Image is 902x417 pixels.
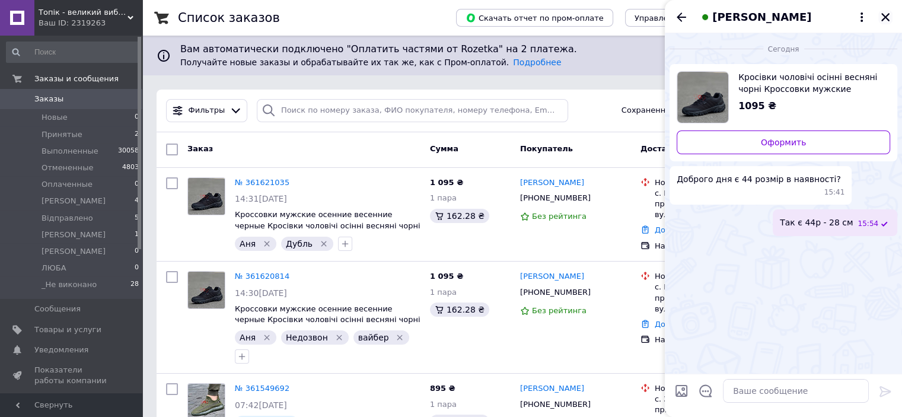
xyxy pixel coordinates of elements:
[235,178,289,187] a: № 361621035
[655,241,775,252] div: Наложенный платеж
[135,179,139,190] span: 0
[42,246,106,257] span: [PERSON_NAME]
[635,14,728,23] span: Управление статусами
[135,230,139,240] span: 1
[532,306,587,315] span: Без рейтинга
[235,400,287,410] span: 07:42[DATE]
[39,18,142,28] div: Ваш ID: 2319263
[858,219,878,229] span: 15:54 12.09.2025
[235,194,287,203] span: 14:31[DATE]
[520,271,584,282] a: [PERSON_NAME]
[763,44,804,55] span: Сегодня
[188,178,225,215] img: Фото товару
[677,71,890,123] a: Посмотреть товар
[34,74,119,84] span: Заказы и сообщения
[520,177,584,189] a: [PERSON_NAME]
[235,288,287,298] span: 14:30[DATE]
[178,11,280,25] h1: Список заказов
[42,263,66,273] span: ЛЮБА
[34,304,81,314] span: Сообщения
[430,178,463,187] span: 1 095 ₴
[42,112,68,123] span: Новые
[135,246,139,257] span: 0
[674,10,689,24] button: Назад
[430,144,458,153] span: Сумма
[621,105,718,116] span: Сохраненные фильтры:
[520,288,591,297] span: [PHONE_NUMBER]
[34,324,101,335] span: Товары и услуги
[430,288,457,297] span: 1 пара
[135,196,139,206] span: 4
[286,239,313,249] span: Дубль
[118,146,139,157] span: 30058
[677,130,890,154] a: Оформить
[180,58,561,67] span: Получайте новые заказы и обрабатывайте их так же, как с Пром-оплатой.
[135,213,139,224] span: 5
[780,217,853,229] span: Так є 44р - 28 см
[670,43,897,55] div: 12.09.2025
[712,9,811,25] span: [PERSON_NAME]
[187,144,213,153] span: Заказ
[640,144,724,153] span: Доставка и оплата
[187,271,225,309] a: Фото товару
[42,129,82,140] span: Принятые
[698,383,713,399] button: Открыть шаблоны ответов
[42,279,97,290] span: _Не виконано
[135,263,139,273] span: 0
[319,239,329,249] svg: Удалить метку
[655,320,707,329] a: Добавить ЭН
[42,163,93,173] span: Отмененные
[135,129,139,140] span: 2
[122,163,139,173] span: 4803
[39,7,128,18] span: Топік - великий вибір взуття для чоловіків і жінок
[878,10,893,24] button: Закрыть
[257,99,568,122] input: Поиск по номеру заказа, ФИО покупателя, номеру телефона, Email, номеру накладной
[42,196,106,206] span: [PERSON_NAME]
[262,333,272,342] svg: Удалить метку
[358,333,389,342] span: вайбер
[235,272,289,281] a: № 361620814
[430,400,457,409] span: 1 пара
[738,71,881,95] span: Кросівки чоловічі осінні весняні чорні Кроссовки мужские осенние весенние черные (Код: 3591)
[240,239,256,249] span: Аня
[235,384,289,393] a: № 361549692
[677,72,728,123] img: 6773760302_w640_h640_krossovki-muzhskie-osennie.jpg
[520,400,591,409] span: [PHONE_NUMBER]
[532,212,587,221] span: Без рейтинга
[42,179,93,190] span: Оплаченные
[738,100,776,112] span: 1095 ₴
[34,365,110,386] span: Показатели работы компании
[180,43,864,56] span: Вам автоматически подключено "Оплатить частями от Rozetka" на 2 платежа.
[42,230,106,240] span: [PERSON_NAME]
[513,58,561,67] a: Подробнее
[677,173,841,185] span: Доброго дня є 44 розмір в наявності?
[655,271,775,282] div: Нова Пошта
[6,42,140,63] input: Поиск
[655,383,775,394] div: Нова Пошта
[655,335,775,345] div: Наложенный платеж
[456,9,613,27] button: Скачать отчет по пром-оплате
[655,188,775,221] div: с. Маковичі, Пункт приймання-видачі (до 30 кг): вул. Перемоги, 4
[520,383,584,394] a: [PERSON_NAME]
[135,112,139,123] span: 0
[42,213,93,224] span: Відправлено
[655,225,707,234] a: Добавить ЭН
[430,272,463,281] span: 1 095 ₴
[34,345,88,355] span: Уведомления
[235,210,420,241] a: Кроссовки мужские осенние весенние черные Кросівки чоловічі осінні весняні чорні (Код: 3591)
[42,146,98,157] span: Выполненные
[34,94,63,104] span: Заказы
[240,333,256,342] span: Аня
[130,279,139,290] span: 28
[188,272,225,308] img: Фото товару
[466,12,604,23] span: Скачать отчет по пром-оплате
[655,282,775,314] div: с. Маковичі, Пункт приймання-видачі (до 30 кг): вул. Перемоги, 4
[430,193,457,202] span: 1 пара
[334,333,344,342] svg: Удалить метку
[430,209,489,223] div: 162.28 ₴
[235,304,420,335] a: Кроссовки мужские осенние весенние черные Кросівки чоловічі осінні весняні чорні (Код: 3591)
[286,333,328,342] span: Недозвон
[395,333,404,342] svg: Удалить метку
